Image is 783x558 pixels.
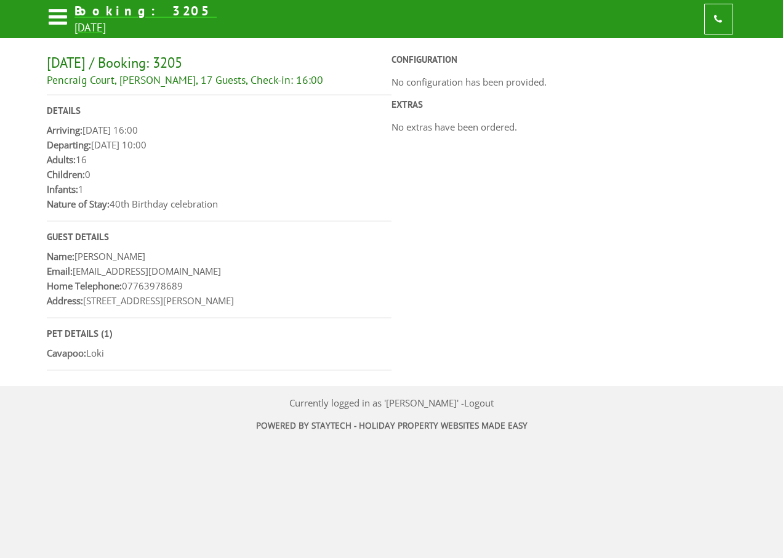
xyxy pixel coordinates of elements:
[47,231,391,243] h3: Guest Details
[47,196,391,211] p: 40th Birthday celebration
[47,249,391,264] p: [PERSON_NAME]
[47,2,217,36] a: Booking: 3205 [DATE]
[47,167,391,182] p: 0
[391,99,736,110] h3: Extras
[47,264,391,278] p: [EMAIL_ADDRESS][DOMAIN_NAME]
[47,182,391,196] p: 1
[47,347,86,359] strong: Cavapoo:
[47,168,85,180] strong: Children:
[47,265,73,277] strong: Email:
[47,105,391,116] h3: Details
[47,395,736,410] p: Currently logged in as '[PERSON_NAME]' -
[47,293,391,308] p: [STREET_ADDRESS][PERSON_NAME]
[47,294,83,307] strong: Address:
[391,54,736,65] h3: Configuration
[47,153,76,166] strong: Adults:
[47,54,391,71] h2: [DATE] / Booking: 3205
[47,73,391,87] h3: Pencraig Court, [PERSON_NAME], 17 Guests, Check-in: 16:00
[47,183,78,195] strong: Infants:
[47,124,82,136] strong: Arriving:
[47,250,74,262] strong: Name:
[47,152,391,167] p: 16
[256,420,528,431] a: Powered by StayTech - Holiday property websites made easy
[47,328,391,339] h3: Pet Details (1)
[391,119,736,134] p: No extras have been ordered.
[47,346,391,360] p: Loki
[74,2,217,19] h1: Booking: 3205
[47,137,391,152] p: [DATE] 10:00
[391,75,736,89] p: No configuration has been provided.
[47,139,91,151] strong: Departing:
[47,123,391,137] p: [DATE] 16:00
[47,280,122,292] strong: Home Telephone:
[47,278,391,293] p: 07763978689
[47,198,110,210] strong: Nature of Stay:
[74,20,217,34] h2: [DATE]
[464,397,494,409] a: Logout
